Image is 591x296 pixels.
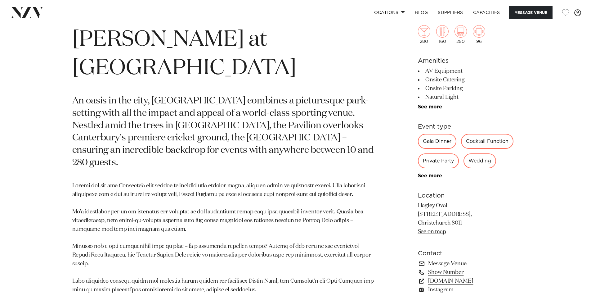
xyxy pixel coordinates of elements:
[454,25,467,38] img: theatre.png
[418,259,519,268] a: Message Venue
[418,25,430,44] div: 280
[418,122,519,131] h6: Event type
[418,285,519,294] a: Instagram
[418,249,519,258] h6: Contact
[366,6,410,19] a: Locations
[433,6,468,19] a: SUPPLIERS
[418,277,519,285] a: [DOMAIN_NAME]
[418,75,519,84] li: Onsite Catering
[418,191,519,200] h6: Location
[436,25,449,44] div: 160
[418,25,430,38] img: cocktail.png
[10,7,44,18] img: nzv-logo.png
[72,25,374,83] h1: [PERSON_NAME] at [GEOGRAPHIC_DATA]
[473,25,485,38] img: meeting.png
[473,25,485,44] div: 96
[463,153,496,168] div: Wedding
[418,202,519,236] p: Hagley Oval [STREET_ADDRESS], Christchurch 8011
[461,134,513,149] div: Cocktail Function
[418,56,519,66] h6: Amenities
[72,95,374,169] p: An oasis in the city, [GEOGRAPHIC_DATA] combines a picturesque park-setting with all the impact a...
[418,229,446,235] a: See on map
[509,6,553,19] button: Message Venue
[418,153,459,168] div: Private Party
[418,268,519,277] a: Show Number
[436,25,449,38] img: dining.png
[468,6,505,19] a: Capacities
[454,25,467,44] div: 250
[418,134,456,149] div: Gala Dinner
[418,84,519,93] li: Onsite Parking
[410,6,433,19] a: BLOG
[418,67,519,75] li: AV Equipment
[418,93,519,102] li: Natural Light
